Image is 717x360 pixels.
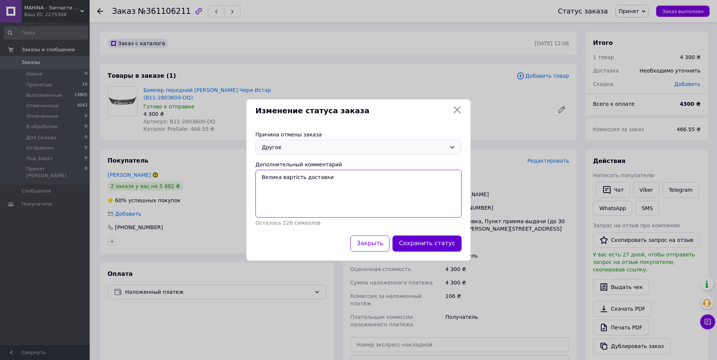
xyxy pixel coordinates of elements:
[255,105,450,116] span: Изменение статуса заказа
[255,220,320,226] span: Осталось 226 символов
[255,170,462,218] textarea: Велика вартість доставки
[255,131,462,138] div: Причина отмены заказа
[255,161,342,167] label: Дополнительный комментарий
[392,236,462,252] button: Сохранить статус
[262,143,446,151] div: Другое
[350,236,389,252] button: Закрыть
